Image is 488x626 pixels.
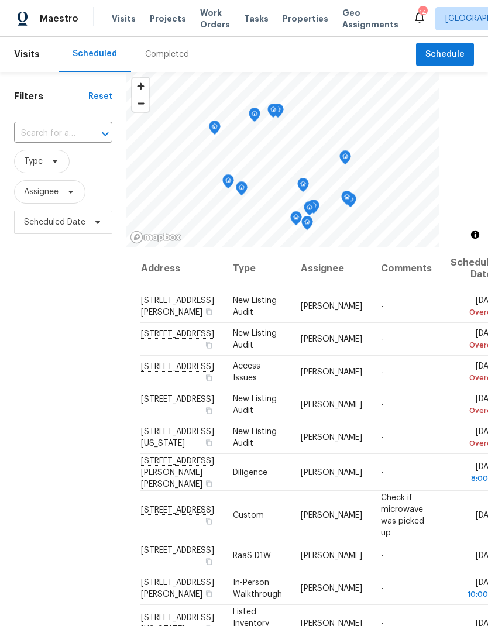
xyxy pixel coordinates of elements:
[301,335,362,343] span: [PERSON_NAME]
[291,247,372,290] th: Assignee
[233,552,271,560] span: RaaS D1W
[112,13,136,25] span: Visits
[204,307,214,317] button: Copy Address
[150,13,186,25] span: Projects
[301,434,362,442] span: [PERSON_NAME]
[24,216,85,228] span: Scheduled Date
[236,181,248,200] div: Map marker
[233,362,260,382] span: Access Issues
[140,247,224,290] th: Address
[244,15,269,23] span: Tasks
[342,7,398,30] span: Geo Assignments
[204,515,214,526] button: Copy Address
[308,200,319,218] div: Map marker
[233,511,264,519] span: Custom
[381,434,384,442] span: -
[341,191,353,209] div: Map marker
[290,211,302,229] div: Map marker
[339,150,351,168] div: Map marker
[233,329,277,349] span: New Listing Audit
[301,511,362,519] span: [PERSON_NAME]
[381,468,384,476] span: -
[24,156,43,167] span: Type
[249,108,260,126] div: Map marker
[204,478,214,489] button: Copy Address
[14,42,40,67] span: Visits
[145,49,189,60] div: Completed
[301,468,362,476] span: [PERSON_NAME]
[472,228,479,241] span: Toggle attribution
[132,78,149,95] button: Zoom in
[204,373,214,383] button: Copy Address
[301,302,362,311] span: [PERSON_NAME]
[372,247,441,290] th: Comments
[141,546,214,555] span: [STREET_ADDRESS]
[301,552,362,560] span: [PERSON_NAME]
[301,401,362,409] span: [PERSON_NAME]
[233,468,267,476] span: Diligence
[224,247,291,290] th: Type
[381,302,384,311] span: -
[301,216,313,234] div: Map marker
[381,401,384,409] span: -
[204,340,214,350] button: Copy Address
[233,579,282,599] span: In-Person Walkthrough
[381,552,384,560] span: -
[381,584,384,593] span: -
[381,368,384,376] span: -
[73,48,117,60] div: Scheduled
[126,72,439,247] canvas: Map
[381,335,384,343] span: -
[200,7,230,30] span: Work Orders
[381,493,424,536] span: Check if microwave was picked up
[141,579,214,599] span: [STREET_ADDRESS][PERSON_NAME]
[209,121,221,139] div: Map marker
[425,47,465,62] span: Schedule
[40,13,78,25] span: Maestro
[301,584,362,593] span: [PERSON_NAME]
[24,186,59,198] span: Assignee
[14,91,88,102] h1: Filters
[204,438,214,448] button: Copy Address
[267,104,279,122] div: Map marker
[304,201,315,219] div: Map marker
[283,13,328,25] span: Properties
[468,228,482,242] button: Toggle attribution
[97,126,114,142] button: Open
[297,178,309,196] div: Map marker
[418,7,427,19] div: 14
[416,43,474,67] button: Schedule
[233,428,277,448] span: New Listing Audit
[233,395,277,415] span: New Listing Audit
[233,297,277,317] span: New Listing Audit
[88,91,112,102] div: Reset
[301,368,362,376] span: [PERSON_NAME]
[14,125,80,143] input: Search for an address...
[222,174,234,192] div: Map marker
[204,405,214,416] button: Copy Address
[204,589,214,599] button: Copy Address
[204,556,214,567] button: Copy Address
[130,231,181,244] a: Mapbox homepage
[132,95,149,112] button: Zoom out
